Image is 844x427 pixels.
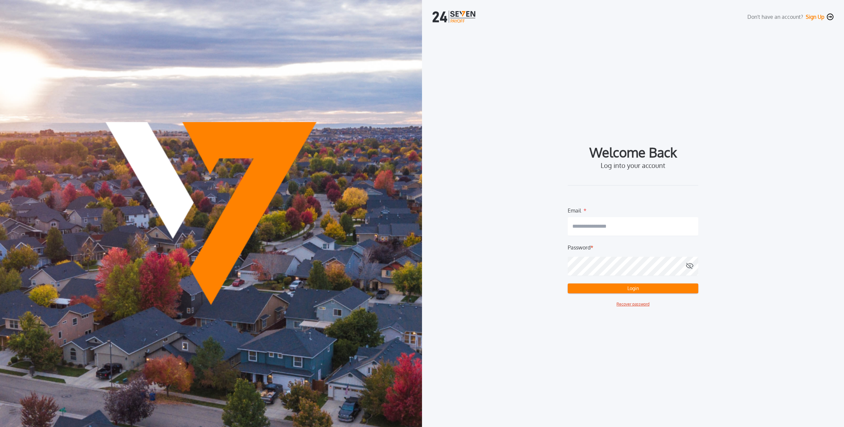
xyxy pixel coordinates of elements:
[686,257,694,276] button: Password*
[617,301,649,307] button: Recover password
[601,161,665,169] label: Log into your account
[568,283,698,293] button: Login
[806,14,824,20] button: Sign Up
[568,257,698,276] input: Password*
[568,244,590,251] label: Password
[747,13,803,21] label: Don't have an account?
[589,147,677,157] label: Welcome Back
[827,14,833,20] img: navigation-icon
[568,207,581,212] label: Email
[105,122,316,305] img: Payoff
[433,11,477,23] img: logo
